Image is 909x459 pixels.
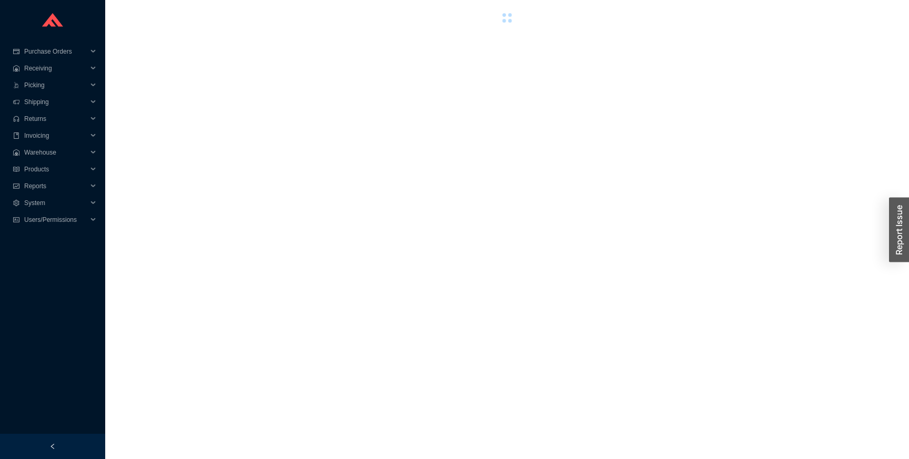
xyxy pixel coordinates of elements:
[13,183,20,189] span: fund
[24,127,87,144] span: Invoicing
[24,195,87,211] span: System
[24,60,87,77] span: Receiving
[24,77,87,94] span: Picking
[13,132,20,139] span: book
[13,217,20,223] span: idcard
[24,144,87,161] span: Warehouse
[24,110,87,127] span: Returns
[13,200,20,206] span: setting
[49,443,56,450] span: left
[24,94,87,110] span: Shipping
[13,166,20,172] span: read
[24,211,87,228] span: Users/Permissions
[13,48,20,55] span: credit-card
[24,178,87,195] span: Reports
[13,116,20,122] span: customer-service
[24,161,87,178] span: Products
[24,43,87,60] span: Purchase Orders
